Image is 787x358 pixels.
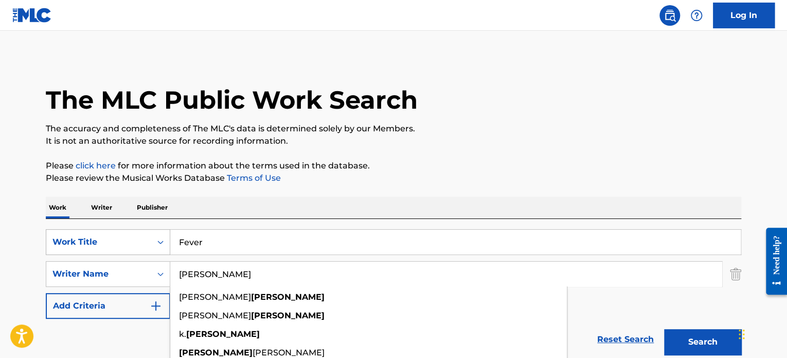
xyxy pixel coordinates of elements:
p: The accuracy and completeness of The MLC's data is determined solely by our Members. [46,123,741,135]
span: k. [179,329,186,339]
span: [PERSON_NAME] [253,348,325,357]
p: Work [46,197,69,218]
img: search [664,9,676,22]
strong: [PERSON_NAME] [179,348,253,357]
img: Delete Criterion [730,261,741,287]
a: Terms of Use [225,173,281,183]
span: [PERSON_NAME] [179,311,251,320]
a: Public Search [659,5,680,26]
img: help [690,9,703,22]
p: Publisher [134,197,171,218]
p: Please review the Musical Works Database [46,172,741,184]
a: Log In [713,3,775,28]
h1: The MLC Public Work Search [46,84,418,115]
div: Work Title [52,236,145,248]
p: Writer [88,197,115,218]
span: [PERSON_NAME] [179,292,251,302]
img: MLC Logo [12,8,52,23]
div: Writer Name [52,268,145,280]
strong: [PERSON_NAME] [251,292,325,302]
a: click here [76,161,116,171]
div: Help [686,5,707,26]
strong: [PERSON_NAME] [251,311,325,320]
button: Search [664,329,741,355]
p: Please for more information about the terms used in the database. [46,160,741,172]
strong: [PERSON_NAME] [186,329,260,339]
iframe: Chat Widget [736,309,787,358]
p: It is not an authoritative source for recording information. [46,135,741,147]
button: Add Criteria [46,293,170,319]
iframe: Resource Center [758,220,787,303]
img: 9d2ae6d4665cec9f34b9.svg [150,300,162,312]
a: Reset Search [592,328,659,351]
div: Drag [739,319,745,350]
